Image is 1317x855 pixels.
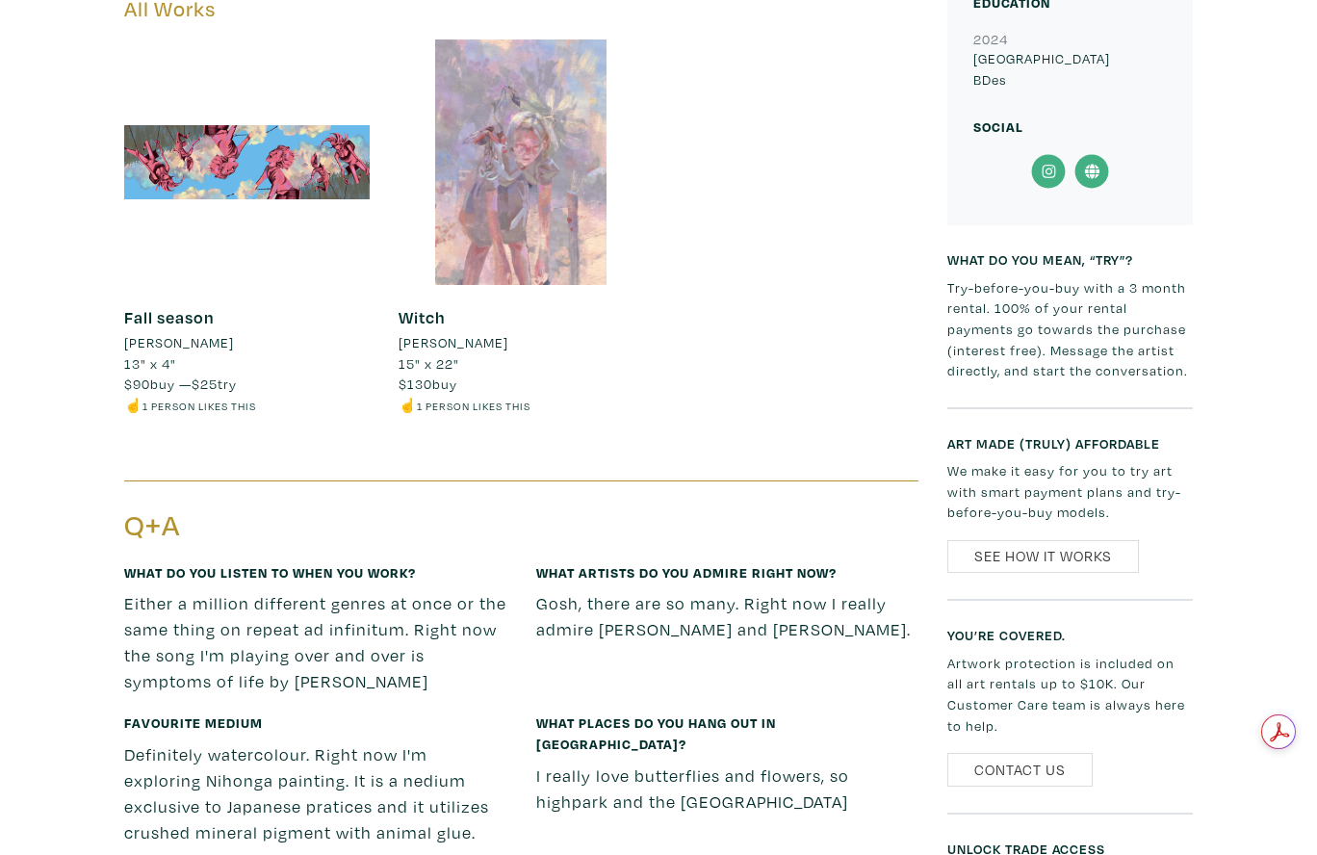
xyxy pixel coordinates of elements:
span: buy [399,375,457,393]
small: Social [973,117,1023,136]
li: [PERSON_NAME] [124,332,234,353]
a: Witch [399,306,446,328]
a: [PERSON_NAME] [124,332,370,353]
h3: Q+A [124,507,507,544]
span: 15" x 22" [399,354,459,373]
span: $130 [399,375,432,393]
small: Favourite medium [124,713,263,732]
small: What do you listen to when you work? [124,563,416,582]
a: [PERSON_NAME] [399,332,644,353]
small: What artists do you admire right now? [536,563,837,582]
li: [PERSON_NAME] [399,332,508,353]
a: Contact Us [947,753,1093,787]
h6: Art made (truly) affordable [947,435,1193,452]
small: 2024 [973,30,1008,48]
span: buy — try [124,375,237,393]
li: ☝️ [124,395,370,416]
p: Definitely watercolour. Right now I'm exploring Nihonga painting. It is a nedium exclusive to Jap... [124,741,507,845]
span: $90 [124,375,150,393]
small: What places do you hang out in [GEOGRAPHIC_DATA]? [536,713,776,753]
a: See How It Works [947,540,1139,574]
a: Fall season [124,306,215,328]
p: I really love butterflies and flowers, so highpark and the [GEOGRAPHIC_DATA] [536,763,919,815]
span: 13" x 4" [124,354,176,373]
p: [GEOGRAPHIC_DATA] BDes [973,48,1167,90]
li: ☝️ [399,395,644,416]
small: 1 person likes this [417,399,530,413]
p: Try-before-you-buy with a 3 month rental. 100% of your rental payments go towards the purchase (i... [947,277,1193,381]
small: 1 person likes this [142,399,256,413]
h6: What do you mean, “try”? [947,251,1193,268]
p: Either a million different genres at once or the same thing on repeat ad infinitum. Right now the... [124,590,507,694]
p: We make it easy for you to try art with smart payment plans and try-before-you-buy models. [947,460,1193,523]
span: $25 [192,375,218,393]
p: Artwork protection is included on all art rentals up to $10K. Our Customer Care team is always he... [947,653,1193,736]
p: Gosh, there are so many. Right now I really admire [PERSON_NAME] and [PERSON_NAME]. [536,590,919,642]
h6: You’re covered. [947,627,1193,643]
